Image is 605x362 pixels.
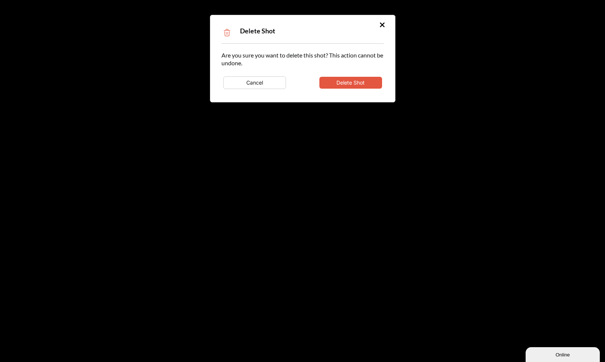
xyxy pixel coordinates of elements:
[319,77,382,89] button: Delete Shot
[240,27,275,35] span: Delete Shot
[221,51,384,91] div: Are you sure you want to delete this shot? This action cannot be undone.
[223,76,286,89] button: Cancel
[526,346,601,362] iframe: chat widget
[221,27,233,38] img: Trash Icon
